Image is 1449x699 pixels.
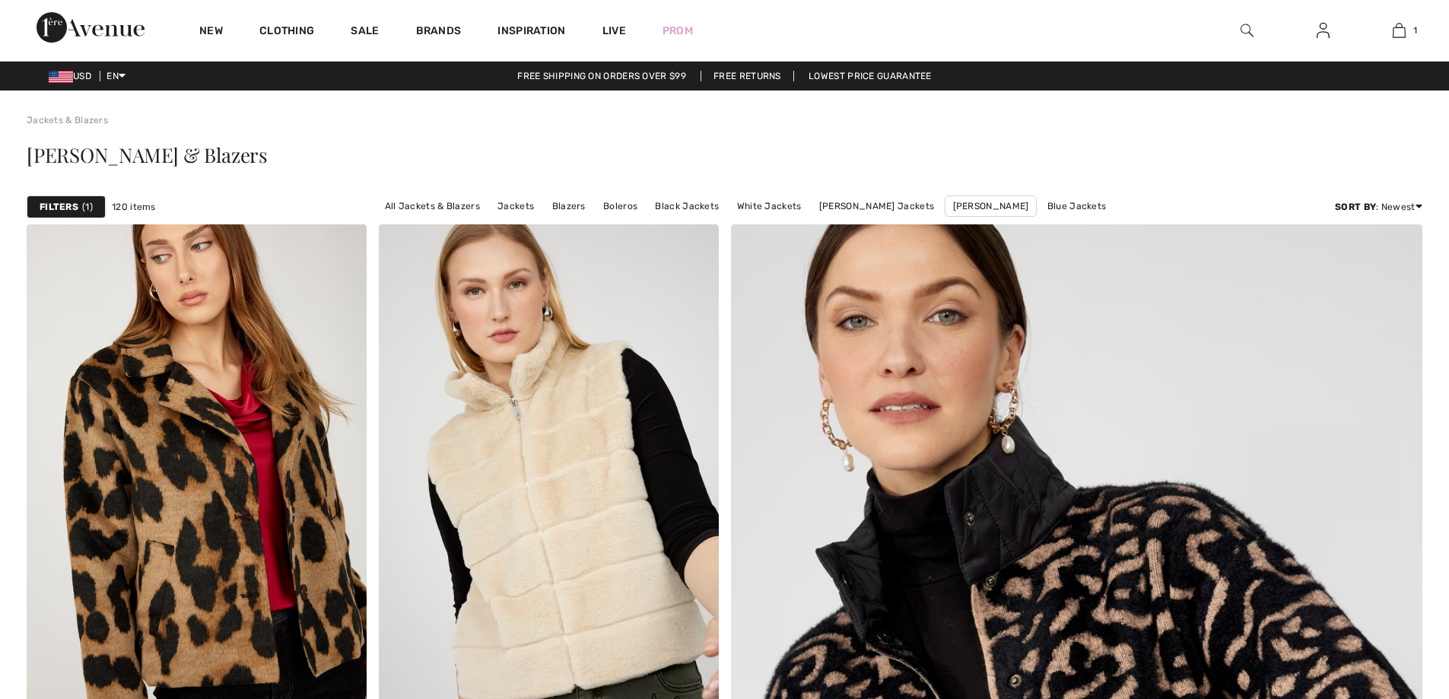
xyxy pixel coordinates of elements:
[545,196,593,216] a: Blazers
[37,12,145,43] img: 1ère Avenue
[106,71,126,81] span: EN
[1362,21,1436,40] a: 1
[647,196,726,216] a: Black Jackets
[27,141,268,168] span: [PERSON_NAME] & Blazers
[505,71,698,81] a: Free shipping on orders over $99
[497,24,565,40] span: Inspiration
[1393,21,1406,40] img: My Bag
[701,71,794,81] a: Free Returns
[1304,21,1342,40] a: Sign In
[1040,196,1114,216] a: Blue Jackets
[729,196,809,216] a: White Jackets
[945,195,1037,217] a: [PERSON_NAME]
[596,196,645,216] a: Boleros
[49,71,97,81] span: USD
[49,71,73,83] img: US Dollar
[663,23,693,39] a: Prom
[27,115,108,126] a: Jackets & Blazers
[812,196,942,216] a: [PERSON_NAME] Jackets
[351,24,379,40] a: Sale
[1413,24,1417,37] span: 1
[1335,200,1422,214] div: : Newest
[796,71,944,81] a: Lowest Price Guarantee
[199,24,223,40] a: New
[112,200,156,214] span: 120 items
[82,200,93,214] span: 1
[1317,21,1330,40] img: My Info
[1335,202,1376,212] strong: Sort By
[416,24,462,40] a: Brands
[602,23,626,39] a: Live
[377,196,488,216] a: All Jackets & Blazers
[1241,21,1254,40] img: search the website
[259,24,314,40] a: Clothing
[40,200,78,214] strong: Filters
[490,196,542,216] a: Jackets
